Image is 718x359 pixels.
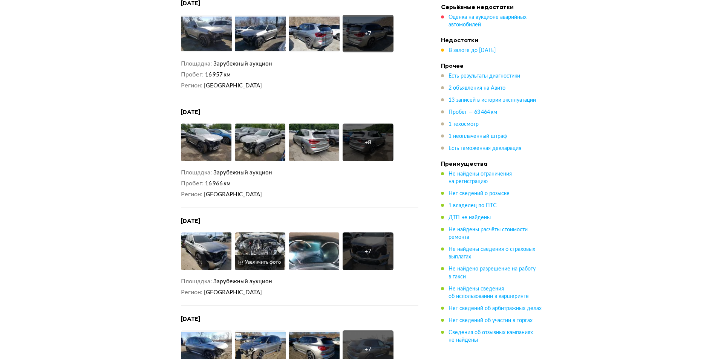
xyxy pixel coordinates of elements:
[364,345,371,353] div: + 7
[181,71,204,79] dt: Пробег
[449,191,510,196] span: Нет сведений о розыске
[181,191,202,199] dt: Регион
[441,36,547,44] h4: Недостатки
[449,134,507,139] span: 1 неоплаченный штраф
[213,61,272,67] span: Зарубежный аукцион
[441,62,547,69] h4: Прочее
[235,255,284,270] button: Увеличить фото
[441,3,547,11] h4: Серьёзные недостатки
[181,232,232,270] img: Car Photo
[364,247,371,255] div: + 7
[181,15,232,52] img: Car Photo
[449,15,527,27] span: Оценка на аукционе аварийных автомобилей
[235,15,286,52] img: Car Photo
[181,60,212,68] dt: Площадка
[289,15,340,52] img: Car Photo
[441,160,547,167] h4: Преимущества
[449,215,491,220] span: ДТП не найдены
[449,48,496,53] span: В залоге до [DATE]
[235,232,286,270] img: Car Photo
[181,108,418,116] h4: [DATE]
[213,170,272,176] span: Зарубежный аукцион
[181,217,418,225] h4: [DATE]
[181,289,202,296] dt: Регион
[449,330,533,342] span: Сведения об отзывных кампаниях не найдены
[449,122,479,127] span: 1 техосмотр
[449,286,529,299] span: Не найдены сведения об использовании в каршеринге
[289,232,340,270] img: Car Photo
[449,227,528,240] span: Не найдены расчёты стоимости ремонта
[204,83,262,89] span: [GEOGRAPHIC_DATA]
[449,318,533,323] span: Нет сведений об участии в торгах
[204,192,262,197] span: [GEOGRAPHIC_DATA]
[289,124,340,161] img: Car Photo
[235,124,286,161] img: Car Photo
[449,171,512,184] span: Не найдены ограничения на регистрацию
[364,30,371,37] div: + 7
[205,181,231,186] span: 16 966 км
[205,72,231,78] span: 16 957 км
[449,203,497,208] span: 1 владелец по ПТС
[364,139,371,146] div: + 8
[449,146,521,151] span: Есть таможенная декларация
[449,306,542,311] span: Нет сведений об арбитражных делах
[449,266,536,279] span: Не найдено разрешение на работу в такси
[181,124,232,161] img: Car Photo
[449,247,535,260] span: Не найдены сведения о страховых выплатах
[181,82,202,90] dt: Регион
[204,290,262,295] span: [GEOGRAPHIC_DATA]
[181,315,418,323] h4: [DATE]
[181,180,204,188] dt: Пробег
[449,98,536,103] span: 13 записей в истории эксплуатации
[181,169,212,177] dt: Площадка
[449,73,520,79] span: Есть результаты диагностики
[449,110,497,115] span: Пробег — 63 464 км
[181,278,212,286] dt: Площадка
[213,279,272,284] span: Зарубежный аукцион
[449,86,505,91] span: 2 объявления на Авито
